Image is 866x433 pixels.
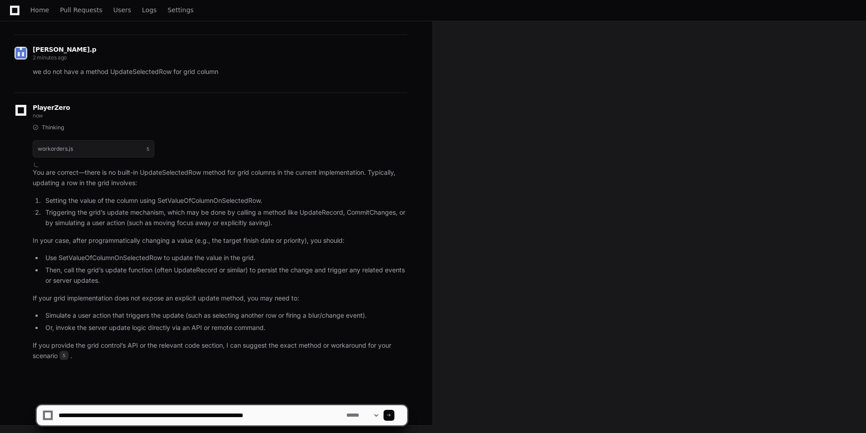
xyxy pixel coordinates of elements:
[43,265,407,286] li: Then, call the grid’s update function (often UpdateRecord or similar) to persist the change and t...
[15,47,27,59] img: 174426149
[43,253,407,263] li: Use SetValueOfColumnOnSelectedRow to update the value in the grid.
[33,167,407,188] p: You are correct—there is no built-in UpdateSelectedRow method for grid columns in the current imp...
[43,310,407,321] li: Simulate a user action that triggers the update (such as selecting another row or firing a blur/c...
[38,146,73,152] h1: workorders.js
[33,54,67,61] span: 2 minutes ago
[33,340,407,361] p: If you provide the grid control’s API or the relevant code section, I can suggest the exact metho...
[113,7,131,13] span: Users
[33,293,407,304] p: If your grid implementation does not expose an explicit update method, you may need to:
[30,7,49,13] span: Home
[33,140,154,157] button: workorders.js5
[33,67,407,77] p: we do not have a method UpdateSelectedRow for grid column
[43,207,407,228] li: Triggering the grid’s update mechanism, which may be done by calling a method like UpdateRecord, ...
[33,236,407,246] p: In your case, after programmatically changing a value (e.g., the target finish date or priority),...
[33,46,96,53] span: [PERSON_NAME].p
[147,145,149,153] span: 5
[33,112,43,119] span: now
[59,351,69,360] span: 5
[167,7,193,13] span: Settings
[42,124,64,131] span: Thinking
[43,323,407,333] li: Or, invoke the server update logic directly via an API or remote command.
[43,196,407,206] li: Setting the value of the column using SetValueOfColumnOnSelectedRow.
[33,105,70,110] span: PlayerZero
[60,7,102,13] span: Pull Requests
[142,7,157,13] span: Logs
